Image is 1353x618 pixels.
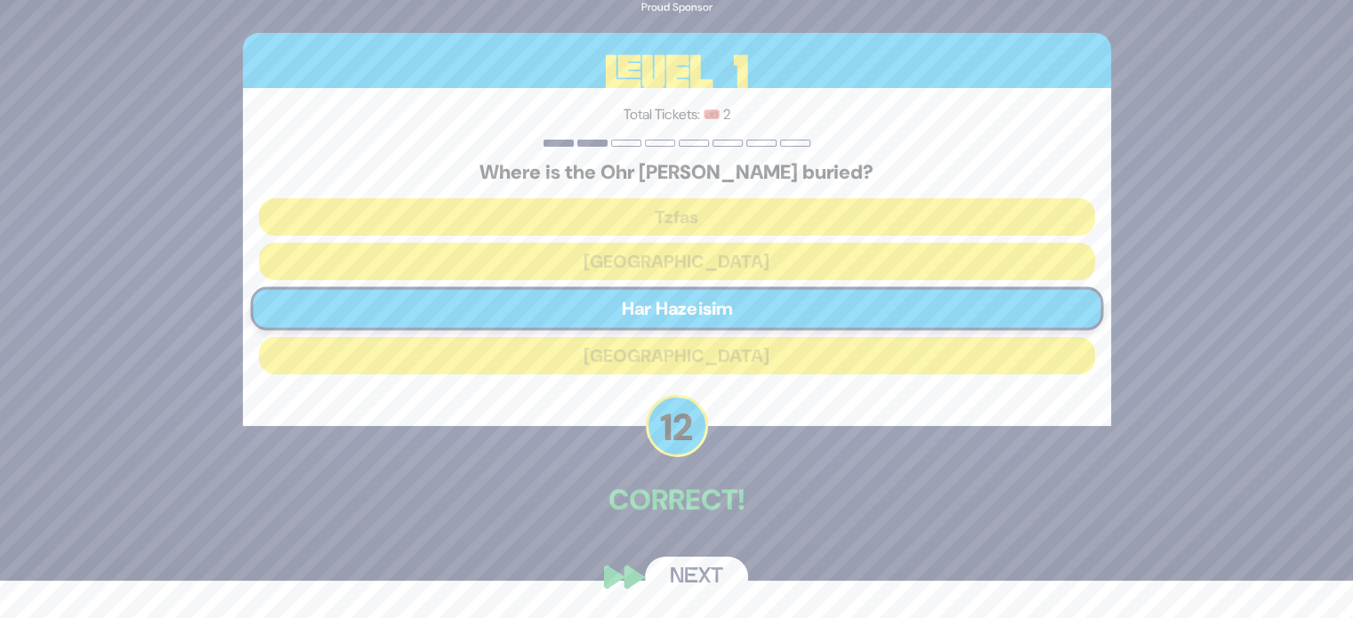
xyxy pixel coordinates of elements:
[243,478,1111,521] p: Correct!
[646,395,708,457] p: 12
[645,557,748,598] button: Next
[250,286,1103,330] button: Har Hazeisim
[259,243,1095,280] button: [GEOGRAPHIC_DATA]
[259,104,1095,125] p: Total Tickets: 🎟️ 2
[243,33,1111,113] h3: Level 1
[259,161,1095,184] h5: Where is the Ohr [PERSON_NAME] buried?
[259,198,1095,236] button: Tzfas
[259,337,1095,374] button: [GEOGRAPHIC_DATA]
